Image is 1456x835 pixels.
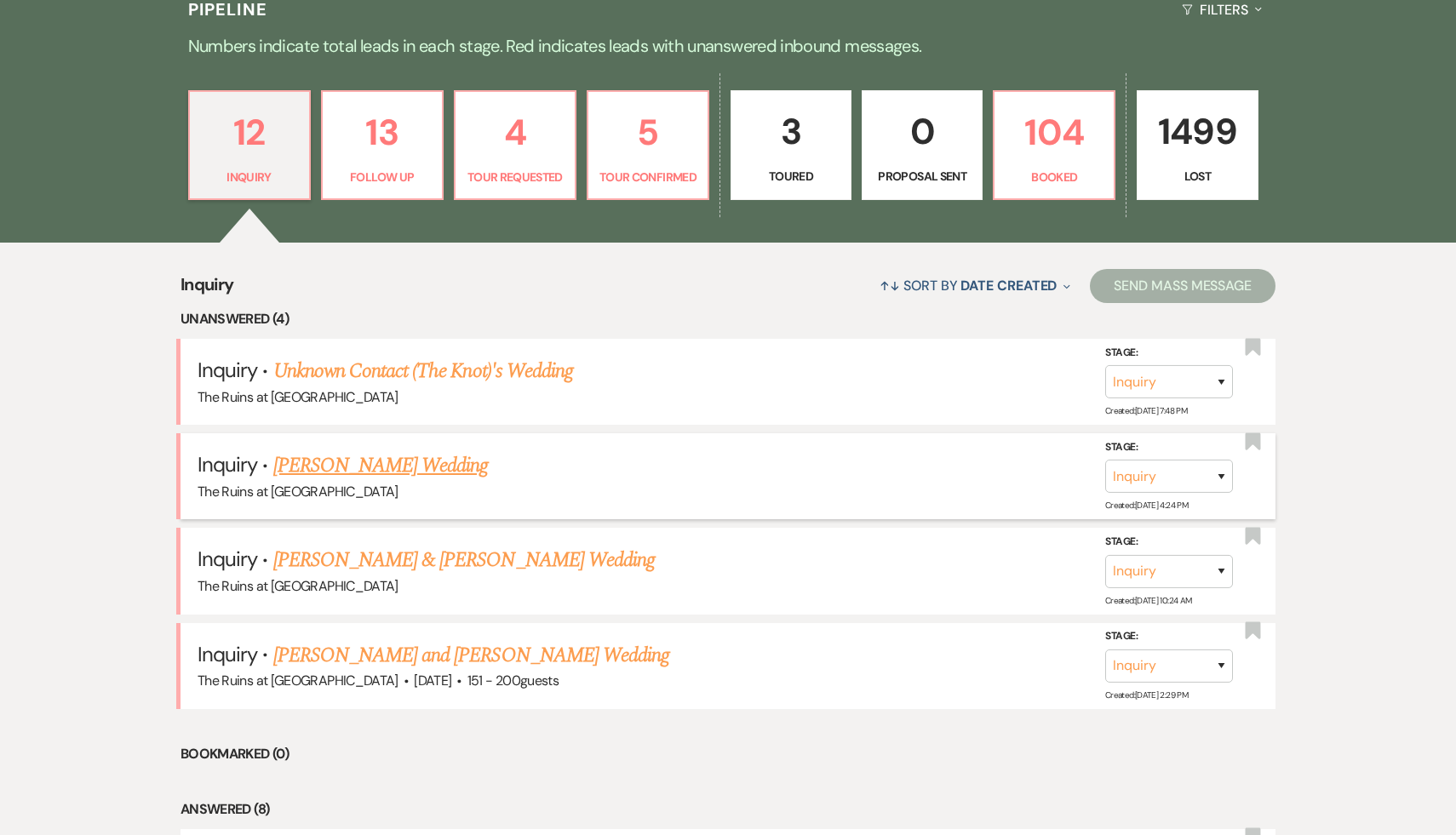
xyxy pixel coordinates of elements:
[188,90,311,201] a: 12Inquiry
[731,90,851,201] a: 3Toured
[1148,103,1247,160] p: 1499
[181,743,1275,765] li: Bookmarked (0)
[273,356,573,386] a: Unknown Contact (The Knot)'s Wedding
[960,277,1057,295] span: Date Created
[414,672,451,689] span: [DATE]
[115,32,1341,60] p: Numbers indicate total leads in each stage. Red indicates leads with unanswered inbound messages.
[198,357,257,383] span: Inquiry
[181,798,1275,821] li: Answered (8)
[198,577,398,595] span: The Ruins at [GEOGRAPHIC_DATA]
[1090,269,1275,303] button: Send Mass Message
[1105,438,1233,457] label: Stage:
[862,90,983,201] a: 0Proposal Sent
[198,546,257,572] span: Inquiry
[273,640,670,671] a: [PERSON_NAME] and [PERSON_NAME] Wedding
[742,103,840,160] p: 3
[198,388,398,406] span: The Ruins at [GEOGRAPHIC_DATA]
[466,168,565,186] p: Tour Requested
[181,308,1275,330] li: Unanswered (4)
[587,90,709,201] a: 5Tour Confirmed
[1105,405,1187,416] span: Created: [DATE] 7:48 PM
[873,167,972,186] p: Proposal Sent
[200,168,299,186] p: Inquiry
[333,168,432,186] p: Follow Up
[873,263,1077,308] button: Sort By Date Created
[1105,627,1233,646] label: Stage:
[1105,343,1233,362] label: Stage:
[742,167,840,186] p: Toured
[1105,500,1188,511] span: Created: [DATE] 4:24 PM
[273,545,655,575] a: [PERSON_NAME] & [PERSON_NAME] Wedding
[599,168,697,186] p: Tour Confirmed
[873,103,972,160] p: 0
[466,104,565,161] p: 4
[333,104,432,161] p: 13
[198,483,398,500] span: The Ruins at [GEOGRAPHIC_DATA]
[1105,689,1188,701] span: Created: [DATE] 2:29 PM
[1005,168,1103,186] p: Booked
[321,90,444,201] a: 13Follow Up
[467,672,559,689] span: 151 - 200 guests
[1137,90,1258,201] a: 1499Lost
[1105,533,1233,552] label: Stage:
[993,90,1115,201] a: 104Booked
[1148,167,1247,186] p: Lost
[1105,594,1191,605] span: Created: [DATE] 10:24 AM
[454,90,576,201] a: 4Tour Requested
[198,641,257,667] span: Inquiry
[198,451,257,478] span: Inquiry
[880,277,900,295] span: ↑↓
[181,272,234,308] span: Inquiry
[599,104,697,161] p: 5
[1005,104,1103,161] p: 104
[273,450,489,481] a: [PERSON_NAME] Wedding
[200,104,299,161] p: 12
[198,672,398,689] span: The Ruins at [GEOGRAPHIC_DATA]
